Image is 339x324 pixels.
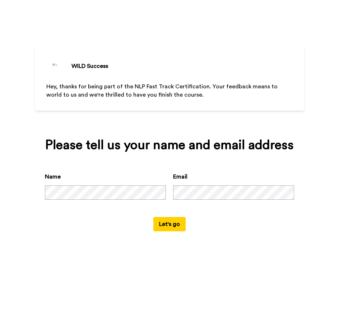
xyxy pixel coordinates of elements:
div: Please tell us your name and email address [45,138,294,152]
div: WILD Success [71,62,108,70]
button: Let's go [153,217,186,231]
label: Name [45,172,61,181]
span: Hey, thanks for being part of the NLP Fast Track Certification. Your feedback means to world to u... [46,84,279,98]
label: Email [173,172,187,181]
